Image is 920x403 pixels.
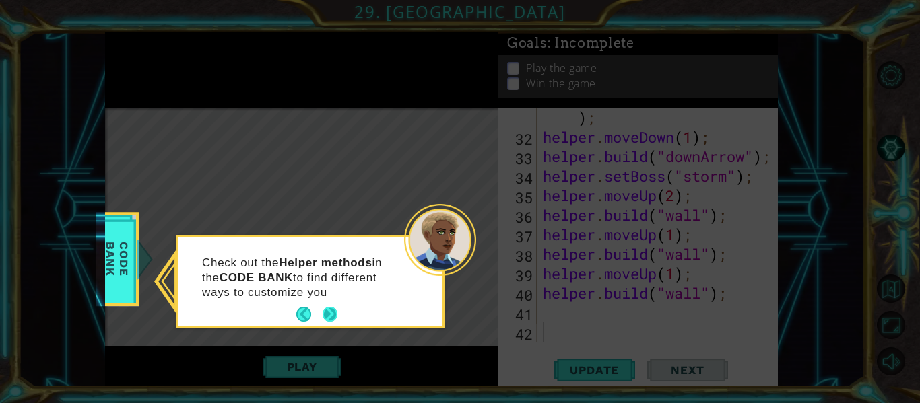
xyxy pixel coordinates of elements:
strong: Helper methods [279,256,372,269]
p: Check out the in the to find different ways to customize you [202,256,403,300]
span: Code Bank [100,221,135,298]
strong: CODE BANK [220,271,293,284]
button: Next [323,307,337,322]
button: Back [296,307,323,322]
